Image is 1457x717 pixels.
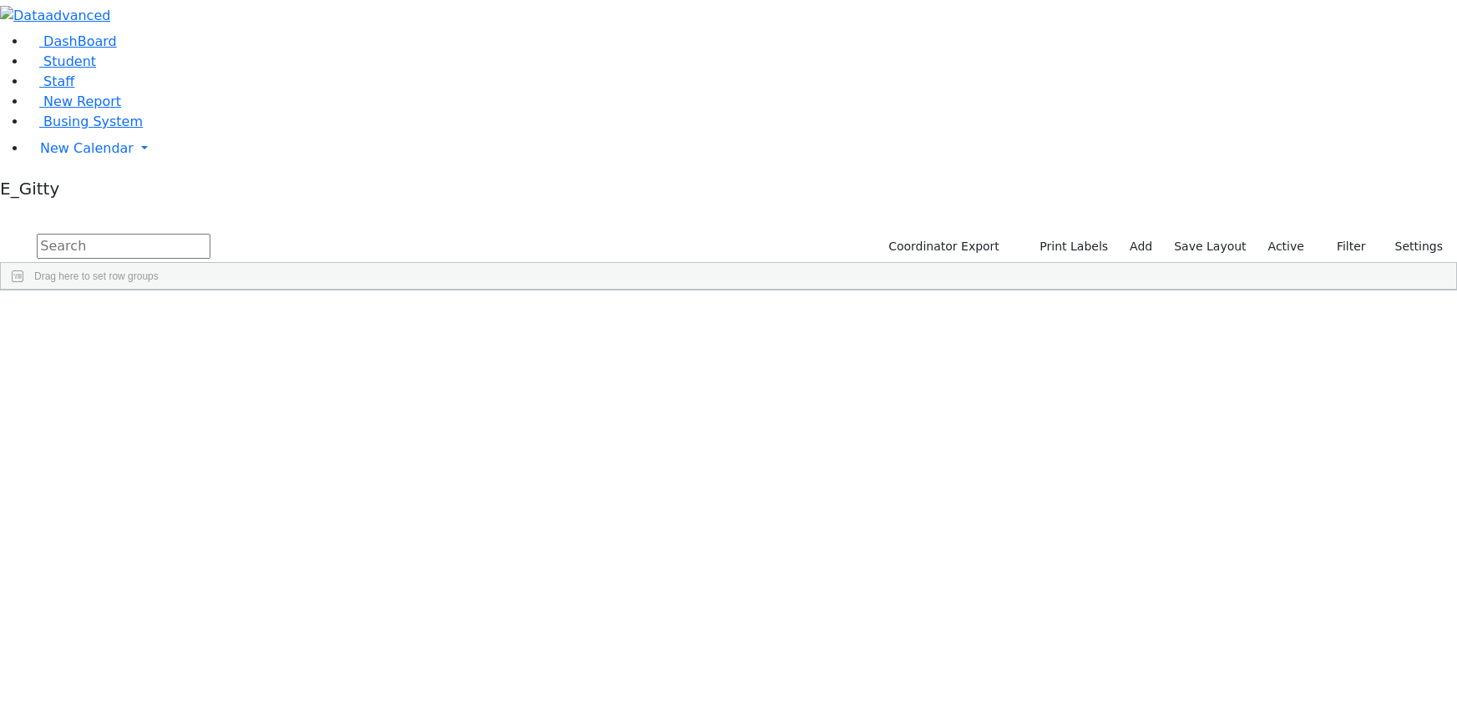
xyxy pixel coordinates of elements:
[43,73,74,89] span: Staff
[27,93,121,109] a: New Report
[1020,234,1116,260] button: Print Labels
[43,33,117,49] span: DashBoard
[27,132,1457,165] a: New Calendar
[1261,234,1312,260] label: Active
[37,234,210,259] input: Search
[43,114,143,129] span: Busing System
[27,73,74,89] a: Staff
[43,93,121,109] span: New Report
[40,140,134,156] span: New Calendar
[27,114,143,129] a: Busing System
[1374,234,1450,260] button: Settings
[1315,234,1374,260] button: Filter
[1122,234,1160,260] a: Add
[878,234,1007,260] button: Coordinator Export
[1166,234,1253,260] button: Save Layout
[34,270,159,282] span: Drag here to set row groups
[27,53,96,69] a: Student
[43,53,96,69] span: Student
[27,33,117,49] a: DashBoard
